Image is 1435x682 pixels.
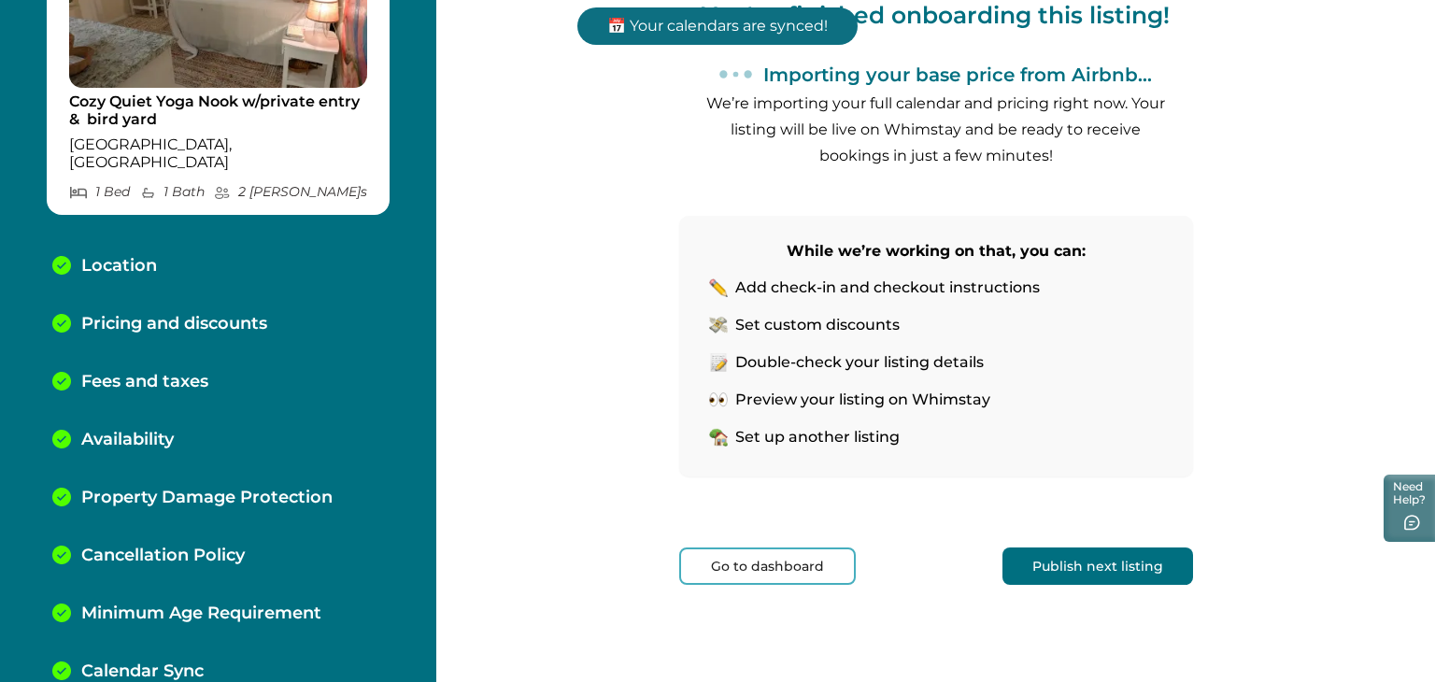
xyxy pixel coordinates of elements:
[735,316,900,334] p: Set custom discounts
[735,278,1040,297] p: Add check-in and checkout instructions
[709,278,728,297] img: pencil-icon
[577,7,858,45] p: 📅 Your calendars are synced!
[81,488,333,508] p: Property Damage Protection
[709,391,728,409] img: eyes-icon
[703,91,1170,169] p: We’re importing your full calendar and pricing right now. Your listing will be live on Whimstay a...
[679,547,856,585] button: Go to dashboard
[69,184,130,200] p: 1 Bed
[81,314,267,334] p: Pricing and discounts
[81,661,204,682] p: Calendar Sync
[1002,547,1193,585] button: Publish next listing
[702,2,1170,28] p: You've finished onboarding this listing!
[763,64,1152,86] p: Importing your base price from Airbnb...
[719,58,752,91] svg: loading
[709,428,728,447] img: home-icon
[81,372,208,392] p: Fees and taxes
[81,546,245,566] p: Cancellation Policy
[709,238,1163,264] p: While we’re working on that, you can:
[69,92,367,129] p: Cozy Quiet Yoga Nook w/private entry & bird yard
[81,430,174,450] p: Availability
[81,604,321,624] p: Minimum Age Requirement
[214,184,367,200] p: 2 [PERSON_NAME] s
[709,316,728,334] img: money-icon
[735,353,984,372] p: Double-check your listing details
[735,391,990,409] p: Preview your listing on Whimstay
[69,135,367,172] p: [GEOGRAPHIC_DATA], [GEOGRAPHIC_DATA]
[709,353,728,372] img: list-pencil-icon
[140,184,205,200] p: 1 Bath
[735,428,900,447] p: Set up another listing
[81,256,157,277] p: Location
